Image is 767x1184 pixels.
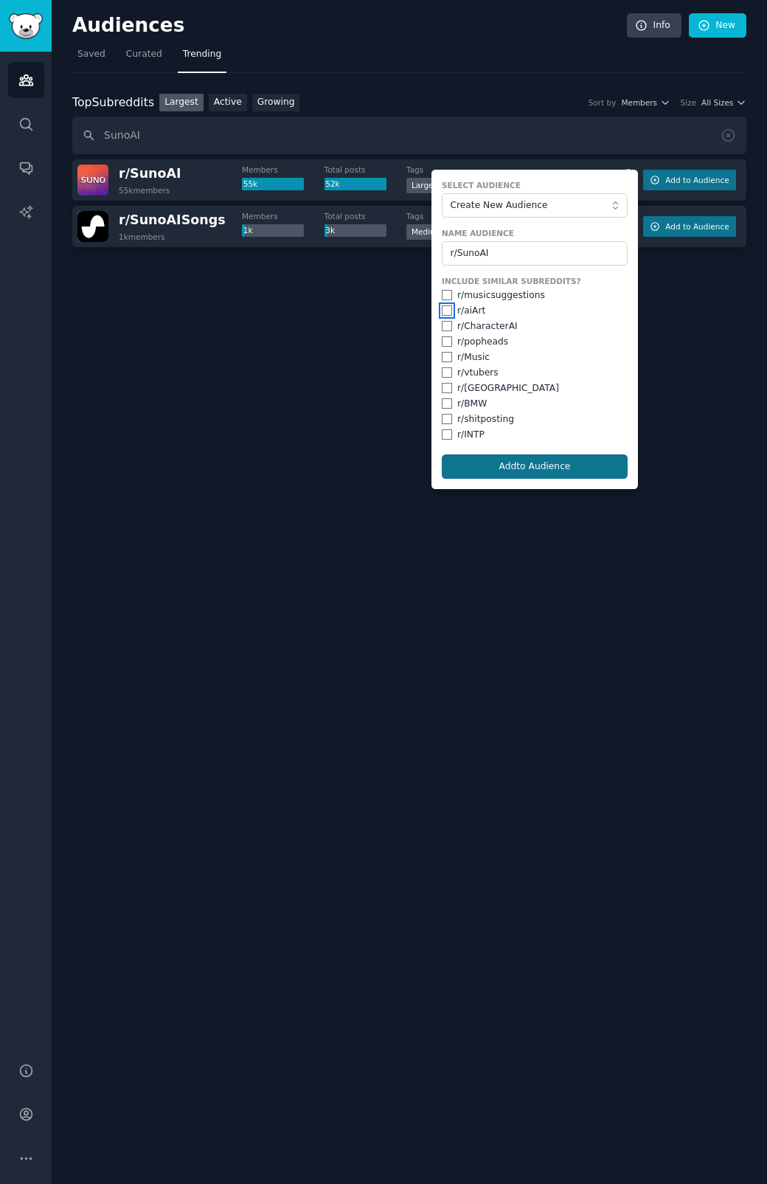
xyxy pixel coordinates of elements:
[126,48,162,61] span: Curated
[406,165,571,175] dt: Tags
[643,216,736,237] button: Add to Audience
[457,413,514,426] div: r/ shitposting
[457,367,499,380] div: r/ vtubers
[701,97,746,108] button: All Sizes
[689,13,746,38] a: New
[77,48,105,61] span: Saved
[119,185,170,195] div: 55k members
[77,165,108,195] img: SunoAI
[406,211,571,221] dt: Tags
[324,211,407,221] dt: Total posts
[589,97,617,108] div: Sort by
[681,97,697,108] div: Size
[159,94,204,112] a: Largest
[72,43,111,73] a: Saved
[457,320,518,333] div: r/ CharacterAI
[627,13,681,38] a: Info
[119,166,181,181] span: r/ SunoAI
[442,228,628,238] label: Name Audience
[457,305,485,318] div: r/ aiArt
[242,165,324,175] dt: Members
[621,97,657,108] span: Members
[324,178,386,191] div: 52k
[9,13,43,39] img: GummySearch logo
[242,224,304,238] div: 1k
[442,276,628,286] label: Include Similar Subreddits?
[665,221,729,232] span: Add to Audience
[119,212,226,227] span: r/ SunoAISongs
[442,454,628,480] button: Addto Audience
[183,48,221,61] span: Trending
[442,193,628,218] button: Create New Audience
[178,43,226,73] a: Trending
[406,178,439,193] div: Large
[406,224,466,240] div: Medium Size
[324,165,407,175] dt: Total posts
[665,175,729,185] span: Add to Audience
[72,14,627,38] h2: Audiences
[457,336,508,349] div: r/ popheads
[451,199,612,212] span: Create New Audience
[252,94,300,112] a: Growing
[121,43,167,73] a: Curated
[457,351,490,364] div: r/ Music
[442,180,628,190] label: Select Audience
[72,117,746,154] input: Search name, description, topic
[457,429,485,442] div: r/ INTP
[643,170,736,190] button: Add to Audience
[457,398,487,411] div: r/ BMW
[324,224,386,238] div: 3k
[701,97,733,108] span: All Sizes
[621,97,670,108] button: Members
[72,94,154,112] div: Top Subreddits
[457,289,545,302] div: r/ musicsuggestions
[77,211,108,242] img: SunoAISongs
[119,232,165,242] div: 1k members
[242,211,324,221] dt: Members
[209,94,247,112] a: Active
[242,178,304,191] div: 55k
[457,382,559,395] div: r/ [GEOGRAPHIC_DATA]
